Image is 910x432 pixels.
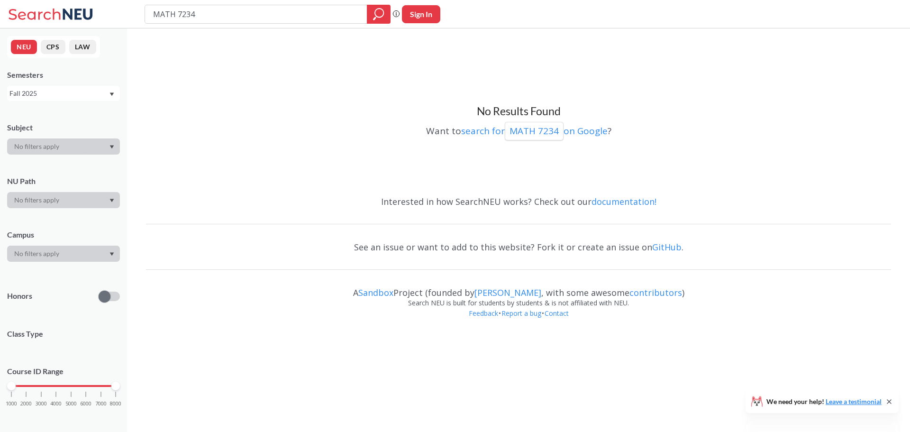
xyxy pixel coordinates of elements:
a: Leave a testimonial [826,397,882,405]
div: Semesters [7,70,120,80]
div: A Project (founded by , with some awesome ) [146,279,891,298]
button: CPS [41,40,65,54]
div: Dropdown arrow [7,138,120,155]
p: Course ID Range [7,366,120,377]
a: Contact [544,309,569,318]
a: GitHub [652,241,682,253]
a: Report a bug [501,309,542,318]
svg: Dropdown arrow [109,92,114,96]
button: NEU [11,40,37,54]
span: 6000 [80,401,91,406]
svg: Dropdown arrow [109,145,114,149]
span: 3000 [36,401,47,406]
span: 7000 [95,401,107,406]
div: Subject [7,122,120,133]
a: documentation! [591,196,656,207]
input: Class, professor, course number, "phrase" [152,6,360,22]
div: Fall 2025 [9,88,109,99]
div: See an issue or want to add to this website? Fork it or create an issue on . [146,233,891,261]
div: NU Path [7,176,120,186]
span: 8000 [110,401,121,406]
div: Dropdown arrow [7,246,120,262]
span: 1000 [6,401,17,406]
a: Feedback [468,309,499,318]
div: Dropdown arrow [7,192,120,208]
div: Want to ? [146,119,891,140]
div: Fall 2025Dropdown arrow [7,86,120,101]
span: 5000 [65,401,77,406]
svg: Dropdown arrow [109,199,114,202]
svg: Dropdown arrow [109,252,114,256]
span: 2000 [20,401,32,406]
div: Interested in how SearchNEU works? Check out our [146,188,891,215]
p: Honors [7,291,32,302]
a: Sandbox [358,287,393,298]
div: • • [146,308,891,333]
button: Sign In [402,5,440,23]
a: search forMATH 7234on Google [461,125,608,137]
span: 4000 [50,401,62,406]
button: LAW [69,40,96,54]
a: contributors [629,287,682,298]
svg: magnifying glass [373,8,384,21]
h3: No Results Found [146,104,891,119]
span: We need your help! [766,398,882,405]
a: [PERSON_NAME] [474,287,541,298]
div: Campus [7,230,120,240]
span: Class Type [7,329,120,339]
div: magnifying glass [367,5,391,24]
div: Search NEU is built for students by students & is not affiliated with NEU. [146,298,891,308]
p: MATH 7234 [510,125,559,138]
